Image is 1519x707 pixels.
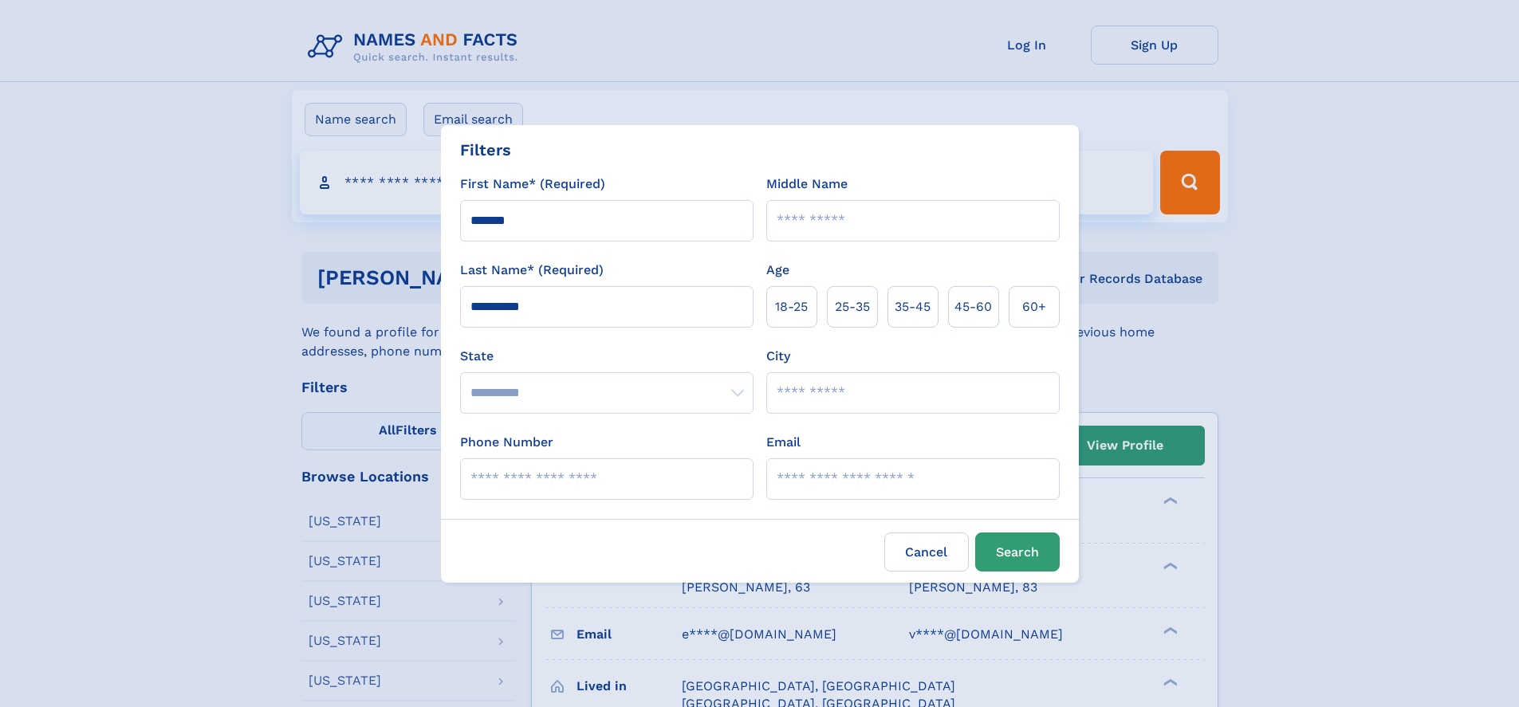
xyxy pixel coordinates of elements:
[775,297,808,316] span: 18‑25
[460,138,511,162] div: Filters
[954,297,992,316] span: 45‑60
[1022,297,1046,316] span: 60+
[766,347,790,366] label: City
[975,532,1060,571] button: Search
[884,532,969,571] label: Cancel
[460,261,604,280] label: Last Name* (Required)
[460,433,553,452] label: Phone Number
[895,297,931,316] span: 35‑45
[460,175,605,194] label: First Name* (Required)
[766,175,848,194] label: Middle Name
[766,433,801,452] label: Email
[460,347,754,366] label: State
[835,297,870,316] span: 25‑35
[766,261,789,280] label: Age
